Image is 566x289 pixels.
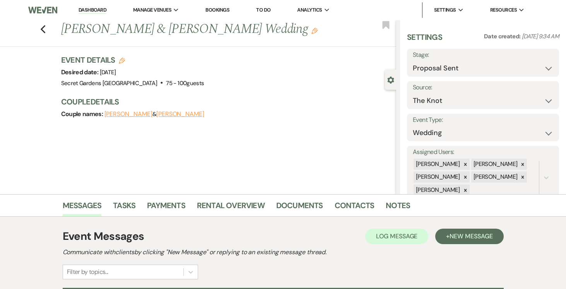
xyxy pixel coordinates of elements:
span: Settings [434,6,456,14]
div: [PERSON_NAME] [414,185,461,196]
span: [DATE] 9:34 AM [522,32,559,40]
span: 75 - 100 guests [166,79,204,87]
a: Bookings [205,7,229,13]
a: Notes [386,199,410,216]
button: [PERSON_NAME] [156,111,204,117]
span: [DATE] [100,68,116,76]
a: To Do [256,7,270,13]
span: Manage Venues [133,6,171,14]
button: [PERSON_NAME] [104,111,152,117]
div: Filter by topics... [67,267,108,277]
a: Payments [147,199,185,216]
div: [PERSON_NAME] [414,171,461,183]
h1: Event Messages [63,228,144,245]
img: Weven Logo [28,2,57,18]
button: +New Message [435,229,503,244]
a: Tasks [113,199,135,216]
span: Date created: [484,32,522,40]
button: Close lead details [387,76,394,83]
a: Rental Overview [197,199,265,216]
div: [PERSON_NAME] [471,159,519,170]
span: & [104,110,204,118]
a: Contacts [335,199,374,216]
label: Assigned Users: [413,147,553,158]
label: Source: [413,82,553,93]
button: Log Message [365,229,428,244]
div: [PERSON_NAME] [471,171,519,183]
span: New Message [450,232,492,240]
span: Resources [490,6,517,14]
span: Couple names: [61,110,104,118]
a: Documents [276,199,323,216]
span: Desired date: [61,68,100,76]
h2: Communicate with clients by clicking "New Message" or replying to an existing message thread. [63,248,504,257]
h3: Couple Details [61,96,389,107]
label: Event Type: [413,115,553,126]
div: [PERSON_NAME] [414,159,461,170]
h3: Event Details [61,55,204,65]
label: Stage: [413,50,553,61]
a: Messages [63,199,102,216]
span: Analytics [297,6,322,14]
h1: [PERSON_NAME] & [PERSON_NAME] Wedding [61,20,326,39]
button: Edit [311,27,318,34]
span: Secret Gardens [GEOGRAPHIC_DATA] [61,79,157,87]
span: Log Message [376,232,417,240]
h3: Settings [407,32,442,49]
a: Dashboard [79,7,106,14]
